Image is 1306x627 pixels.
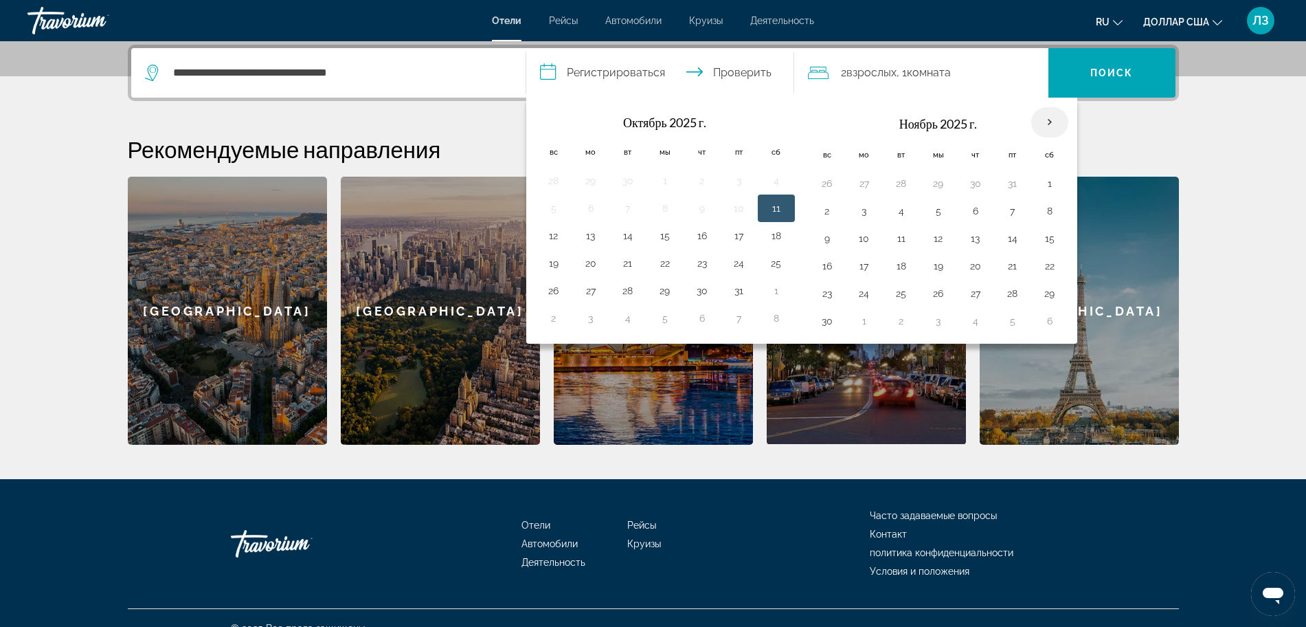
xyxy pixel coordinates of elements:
[654,171,676,190] button: День 1
[691,199,713,218] button: День 9
[1251,572,1295,616] iframe: Кнопка запуска окна обмена сообщениями
[1243,6,1279,35] button: Меню пользователя
[580,281,602,300] button: День 27
[870,510,997,521] a: Часто задаваемые вопросы
[1048,48,1175,98] button: Поиск
[853,284,875,303] button: День 24
[890,201,912,221] button: День 4
[765,226,787,245] button: День 18
[965,256,987,276] button: День 20
[1143,16,1209,27] font: доллар США
[1002,229,1024,248] button: День 14
[870,547,1013,558] a: политика конфиденциальности
[617,199,639,218] button: День 7
[341,177,540,445] a: Нью-Йорк[GEOGRAPHIC_DATA]
[617,309,639,328] button: День 4
[816,256,838,276] button: День 16
[728,254,750,273] button: День 24
[580,254,602,273] button: День 20
[965,284,987,303] button: День 27
[617,281,639,300] button: День 28
[870,529,907,540] font: Контакт
[617,254,639,273] button: День 21
[526,48,794,98] button: Выберите дату заезда и выезда
[853,256,875,276] button: День 17
[728,199,750,218] button: День 10
[617,171,639,190] button: День 30
[750,15,814,26] a: Деятельность
[580,226,602,245] button: День 13
[1002,256,1024,276] button: День 21
[765,254,787,273] button: День 25
[492,15,521,26] a: Отели
[965,311,987,331] button: День 4
[927,284,949,303] button: День 26
[995,304,1162,318] font: [GEOGRAPHIC_DATA]
[691,171,713,190] button: День 2
[728,226,750,245] button: День 17
[1002,201,1024,221] button: День 7
[899,116,978,131] font: Ноябрь 2025 г.
[521,557,585,568] font: Деятельность
[521,520,550,531] a: Отели
[1252,13,1269,27] font: ЛЗ
[897,66,907,79] font: , 1
[131,48,1175,98] div: Виджет поиска
[1039,311,1061,331] button: День 6
[549,15,578,26] a: Рейсы
[580,309,602,328] button: День 3
[853,229,875,248] button: День 10
[654,281,676,300] button: День 29
[1031,107,1068,138] button: В следующем месяце
[691,226,713,245] button: День 16
[617,226,639,245] button: День 14
[1039,201,1061,221] button: День 8
[128,135,441,163] font: Рекомендуемые направления
[1039,174,1061,193] button: День 1
[231,523,368,564] a: Иди домой
[765,199,787,218] button: День 11
[627,520,656,531] font: Рейсы
[890,311,912,331] button: День 2
[1096,16,1110,27] font: ru
[816,311,838,331] button: День 30
[691,309,713,328] button: День 6
[172,63,505,83] input: Поиск отеля
[927,229,949,248] button: День 12
[853,311,875,331] button: День 1
[1002,311,1024,331] button: День 5
[853,201,875,221] button: День 3
[841,66,846,79] font: 2
[689,15,723,26] font: Круизы
[535,107,795,332] table: Левая календарная сетка
[927,201,949,221] button: День 5
[691,254,713,273] button: День 23
[605,15,662,26] a: Автомобили
[543,171,565,190] button: День 28
[623,115,706,130] font: Октябрь 2025 г.
[965,174,987,193] button: День 30
[794,48,1048,98] button: Путешественники: 2 взрослых, 0 детей
[816,284,838,303] button: День 23
[965,201,987,221] button: День 6
[927,311,949,331] button: День 3
[816,174,838,193] button: День 26
[580,171,602,190] button: День 29
[1090,67,1134,78] font: Поиск
[728,171,750,190] button: День 3
[521,538,578,549] a: Автомобили
[654,254,676,273] button: День 22
[128,177,327,445] a: Барселона[GEOGRAPHIC_DATA]
[1039,284,1061,303] button: День 29
[691,281,713,300] button: День 30
[1002,284,1024,303] button: День 28
[728,309,750,328] button: День 7
[870,566,969,577] a: Условия и положения
[543,254,565,273] button: День 19
[143,304,311,318] font: [GEOGRAPHIC_DATA]
[890,174,912,193] button: День 28
[1143,12,1222,32] button: Изменить валюту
